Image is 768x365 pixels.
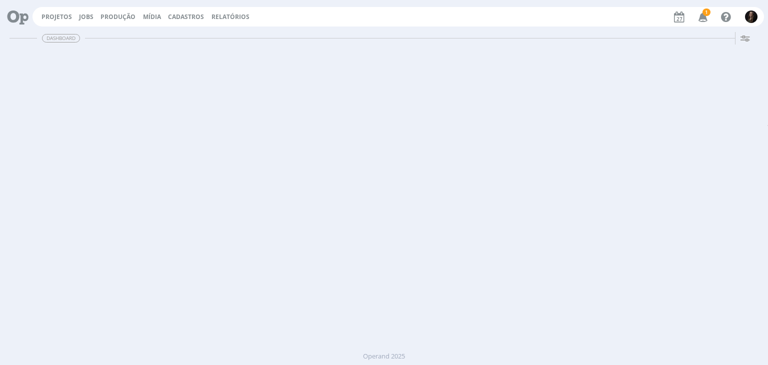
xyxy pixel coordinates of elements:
button: Projetos [38,13,75,21]
button: Cadastros [165,13,207,21]
a: Produção [100,12,135,21]
span: Cadastros [168,12,204,21]
img: N [745,10,757,23]
a: Jobs [79,12,93,21]
button: Mídia [140,13,164,21]
button: N [744,8,758,25]
a: Relatórios [211,12,249,21]
button: Produção [97,13,138,21]
button: Jobs [76,13,96,21]
a: Projetos [41,12,72,21]
span: 1 [702,8,710,16]
a: Mídia [143,12,161,21]
button: Relatórios [208,13,252,21]
button: 1 [692,8,712,26]
span: Dashboard [42,34,80,42]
